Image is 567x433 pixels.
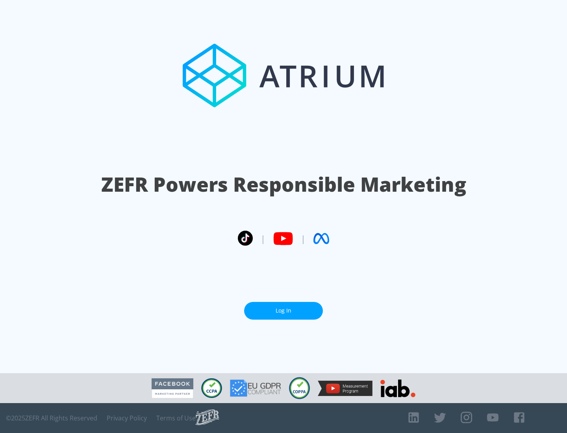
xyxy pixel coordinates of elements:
img: YouTube Measurement Program [318,381,372,396]
a: Privacy Policy [107,414,147,422]
a: Log In [244,302,323,320]
img: Facebook Marketing Partner [152,378,193,398]
img: CCPA Compliant [201,378,222,398]
img: COPPA Compliant [289,377,310,399]
a: Terms of Use [156,414,196,422]
span: | [301,233,306,244]
h1: ZEFR Powers Responsible Marketing [101,171,466,198]
span: © 2025 ZEFR All Rights Reserved [6,414,97,422]
img: IAB [380,379,415,397]
span: | [261,233,265,244]
img: GDPR Compliant [230,379,281,397]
